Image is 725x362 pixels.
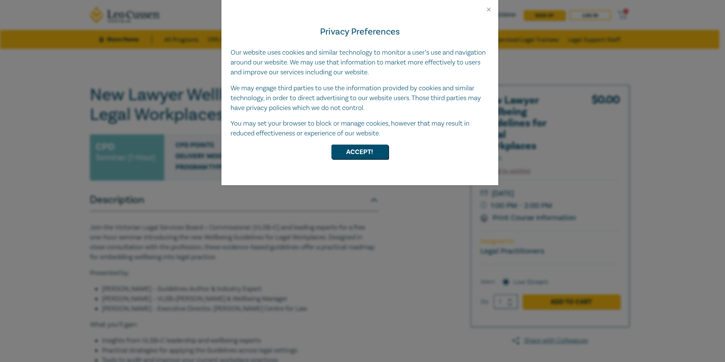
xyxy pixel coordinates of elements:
[231,25,489,39] h4: Privacy Preferences
[231,83,489,113] p: We may engage third parties to use the information provided by cookies and similar technology, in...
[331,145,388,159] button: Accept!
[231,119,489,139] p: You may set your browser to block or manage cookies, however that may result in reduced effective...
[485,6,492,13] button: Close
[231,48,489,77] p: Our website uses cookies and similar technology to monitor a user’s use and navigation around our...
